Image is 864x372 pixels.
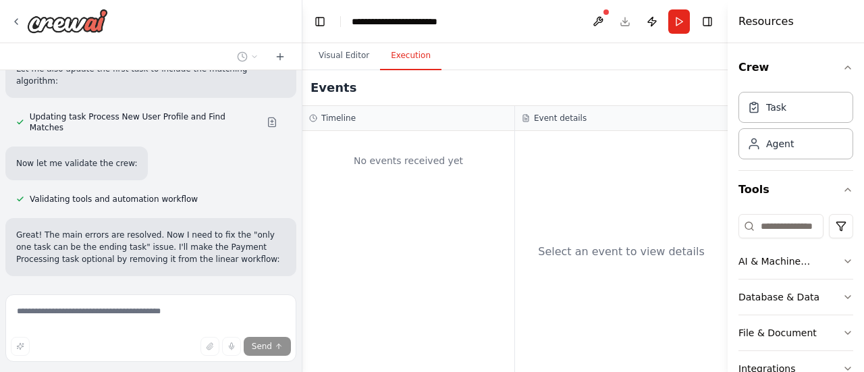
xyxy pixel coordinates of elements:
[738,280,853,315] button: Database & Data
[352,15,476,28] nav: breadcrumb
[310,12,329,31] button: Hide left sidebar
[766,101,786,114] div: Task
[200,337,219,356] button: Upload files
[738,171,853,209] button: Tools
[738,244,853,279] button: AI & Machine Learning
[698,12,717,31] button: Hide right sidebar
[738,255,842,268] div: AI & Machine Learning
[310,78,356,97] h2: Events
[538,244,705,260] div: Select an event to view details
[30,111,256,133] span: Updating task Process New User Profile and Find Matches
[269,49,291,65] button: Start a new chat
[232,49,264,65] button: Switch to previous chat
[16,63,286,87] p: Let me also update the first task to include the matching algorithm:
[738,86,853,170] div: Crew
[244,337,291,356] button: Send
[766,137,794,151] div: Agent
[222,337,241,356] button: Click to speak your automation idea
[308,42,380,70] button: Visual Editor
[16,229,286,265] p: Great! The main errors are resolved. Now I need to fix the "only one task can be the ending task"...
[738,326,817,340] div: File & Document
[738,14,794,30] h4: Resources
[27,9,108,33] img: Logo
[738,290,819,304] div: Database & Data
[11,337,30,356] button: Improve this prompt
[16,157,137,169] p: Now let me validate the crew:
[321,113,356,124] h3: Timeline
[738,49,853,86] button: Crew
[380,42,441,70] button: Execution
[738,315,853,350] button: File & Document
[252,341,272,352] span: Send
[534,113,587,124] h3: Event details
[30,194,198,205] span: Validating tools and automation workflow
[309,138,508,184] div: No events received yet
